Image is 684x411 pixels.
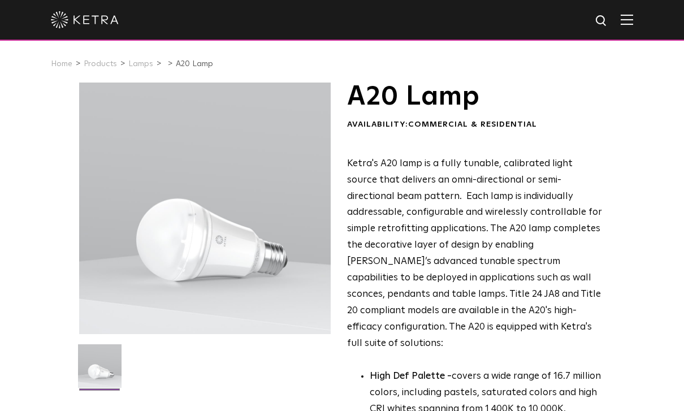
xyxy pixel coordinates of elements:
[370,371,452,381] strong: High Def Palette -
[128,60,153,68] a: Lamps
[84,60,117,68] a: Products
[51,60,72,68] a: Home
[78,344,122,396] img: A20-Lamp-2021-Web-Square
[176,60,213,68] a: A20 Lamp
[408,120,537,128] span: Commercial & Residential
[347,83,604,111] h1: A20 Lamp
[595,14,609,28] img: search icon
[621,14,633,25] img: Hamburger%20Nav.svg
[51,11,119,28] img: ketra-logo-2019-white
[347,119,604,131] div: Availability:
[347,159,602,348] span: Ketra's A20 lamp is a fully tunable, calibrated light source that delivers an omni-directional or...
